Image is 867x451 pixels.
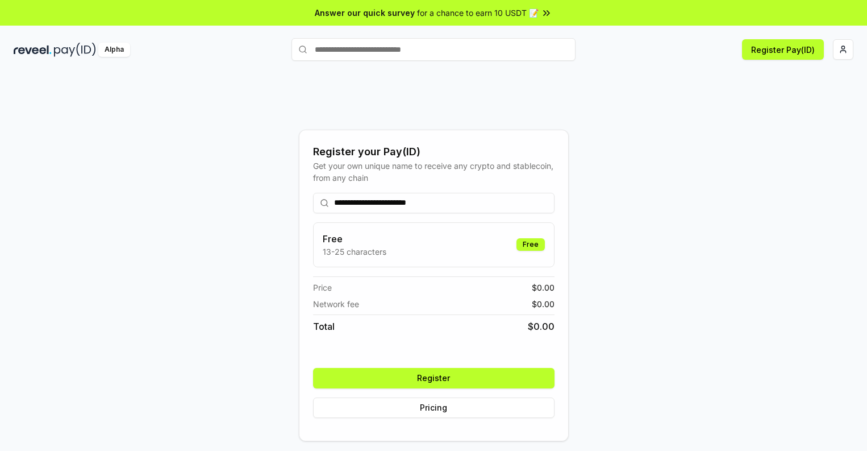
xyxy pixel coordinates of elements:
[323,232,386,246] h3: Free
[313,144,555,160] div: Register your Pay(ID)
[528,320,555,333] span: $ 0.00
[313,398,555,418] button: Pricing
[315,7,415,19] span: Answer our quick survey
[313,368,555,388] button: Register
[742,39,824,60] button: Register Pay(ID)
[313,282,332,293] span: Price
[323,246,386,258] p: 13-25 characters
[532,298,555,310] span: $ 0.00
[98,43,130,57] div: Alpha
[417,7,539,19] span: for a chance to earn 10 USDT 📝
[313,160,555,184] div: Get your own unique name to receive any crypto and stablecoin, from any chain
[313,320,335,333] span: Total
[532,282,555,293] span: $ 0.00
[313,298,359,310] span: Network fee
[14,43,52,57] img: reveel_dark
[54,43,96,57] img: pay_id
[516,238,545,251] div: Free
